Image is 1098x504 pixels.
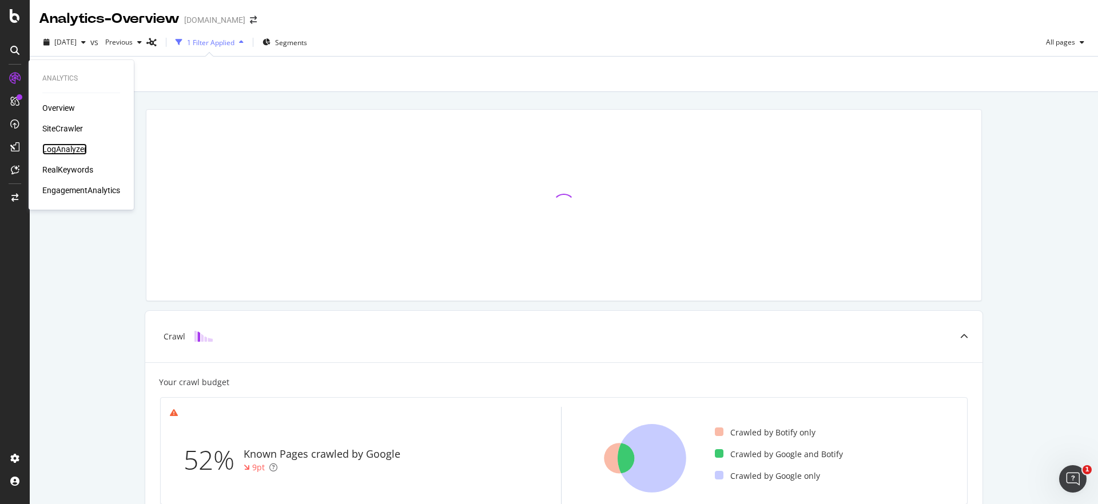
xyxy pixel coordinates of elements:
[1041,37,1075,47] span: All pages
[194,331,213,342] img: block-icon
[184,441,244,479] div: 52%
[164,331,185,342] div: Crawl
[90,37,101,48] span: vs
[101,33,146,51] button: Previous
[42,185,120,196] a: EngagementAnalytics
[159,377,229,388] div: Your crawl budget
[252,462,265,473] div: 9pt
[39,33,90,51] button: [DATE]
[715,427,815,438] div: Crawled by Botify only
[171,33,248,51] button: 1 Filter Applied
[42,102,75,114] a: Overview
[54,37,77,47] span: 2025 Sep. 7th
[101,37,133,47] span: Previous
[1083,465,1092,474] span: 1
[275,38,307,47] span: Segments
[258,33,312,51] button: Segments
[715,449,843,460] div: Crawled by Google and Botify
[187,38,234,47] div: 1 Filter Applied
[42,164,93,175] a: RealKeywords
[250,16,257,24] div: arrow-right-arrow-left
[1059,465,1087,493] iframe: Intercom live chat
[42,74,120,83] div: Analytics
[244,447,400,462] div: Known Pages crawled by Google
[1041,33,1089,51] button: All pages
[42,143,87,155] a: LogAnalyzer
[39,9,180,29] div: Analytics - Overview
[715,470,820,482] div: Crawled by Google only
[42,123,83,134] a: SiteCrawler
[184,14,245,26] div: [DOMAIN_NAME]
